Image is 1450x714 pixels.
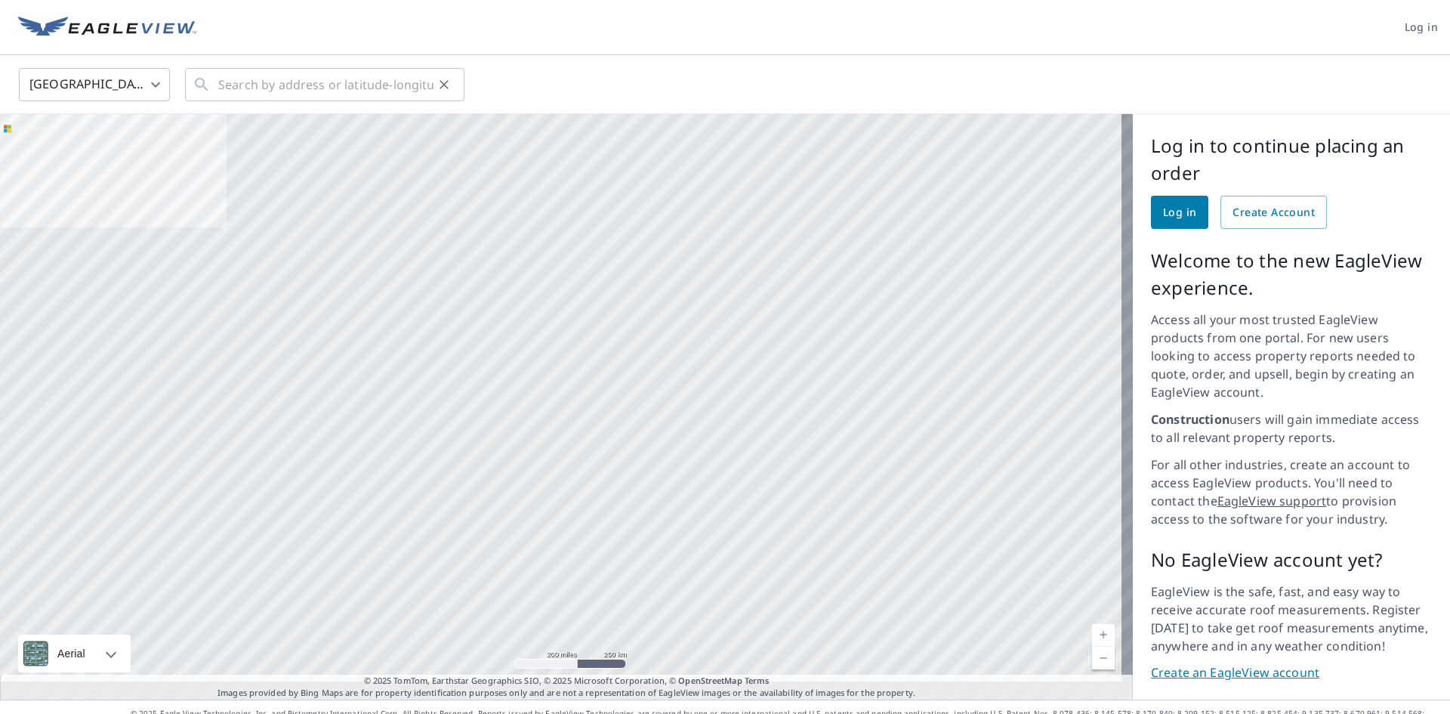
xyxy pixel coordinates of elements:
strong: Construction [1151,411,1229,428]
p: No EagleView account yet? [1151,546,1432,573]
span: © 2025 TomTom, Earthstar Geographics SIO, © 2025 Microsoft Corporation, © [364,675,770,688]
p: For all other industries, create an account to access EagleView products. You'll need to contact ... [1151,456,1432,528]
a: Create an EagleView account [1151,664,1432,682]
a: EagleView support [1217,493,1327,509]
a: OpenStreetMap [678,675,742,686]
span: Log in [1405,18,1438,37]
input: Search by address or latitude-longitude [218,63,433,106]
a: Current Level 5, Zoom In [1092,624,1115,647]
div: Aerial [18,635,131,672]
div: [GEOGRAPHIC_DATA] [19,63,170,106]
button: Clear [433,74,455,95]
span: Create Account [1232,203,1315,222]
span: Log in [1163,203,1196,222]
a: Log in [1151,196,1208,229]
p: Welcome to the new EagleView experience. [1151,247,1432,301]
p: Access all your most trusted EagleView products from one portal. For new users looking to access ... [1151,311,1432,401]
a: Current Level 5, Zoom Out [1092,647,1115,669]
a: Terms [745,675,770,686]
p: Log in to continue placing an order [1151,132,1432,187]
p: users will gain immediate access to all relevant property reports. [1151,410,1432,447]
p: EagleView is the safe, fast, and easy way to receive accurate roof measurements. Register [DATE] ... [1151,583,1432,655]
img: EV Logo [18,17,196,39]
div: Aerial [53,635,90,672]
a: Create Account [1220,196,1327,229]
